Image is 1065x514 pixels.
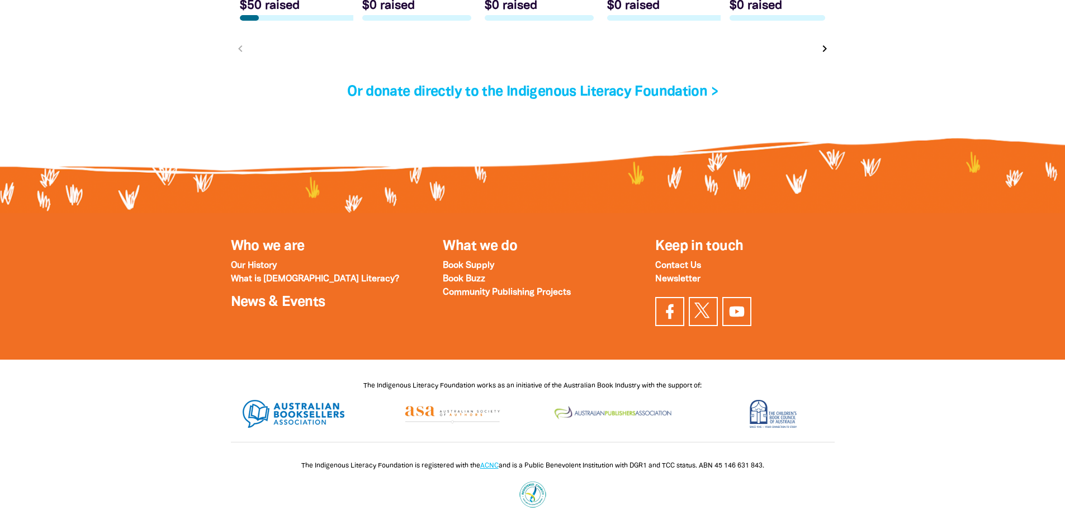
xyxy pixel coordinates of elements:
[655,262,701,270] a: Contact Us
[231,275,399,283] a: What is [DEMOGRAPHIC_DATA] Literacy?
[231,296,325,309] a: News & Events
[443,289,571,296] a: Community Publishing Projects
[480,463,499,469] a: ACNC
[443,240,517,253] a: What we do
[818,42,831,55] i: chevron_right
[689,297,718,326] a: Find us on Twitter
[443,262,494,270] a: Book Supply
[655,275,700,283] a: Newsletter
[655,297,684,326] a: Visit our facebook page
[655,240,743,253] span: Keep in touch
[231,240,305,253] a: Who we are
[722,297,751,326] a: Find us on YouTube
[363,383,702,389] span: The Indigenous Literacy Foundation works as an initiative of the Australian Book Industry with th...
[347,86,718,98] a: Or donate directly to the Indigenous Literacy Foundation >
[231,262,277,270] a: Our History
[301,463,764,469] span: The Indigenous Literacy Foundation is registered with the and is a Public Benevolent Institution ...
[817,41,832,56] button: Next page
[443,275,485,283] a: Book Buzz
